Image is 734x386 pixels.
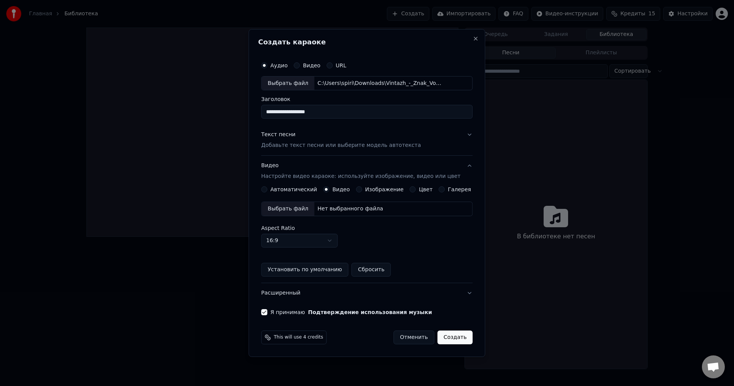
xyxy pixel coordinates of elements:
[261,225,473,231] label: Aspect Ratio
[270,63,287,68] label: Аудио
[261,202,314,216] div: Выбрать файл
[308,309,432,315] button: Я принимаю
[261,131,296,139] div: Текст песни
[419,187,433,192] label: Цвет
[393,331,434,344] button: Отменить
[261,173,460,180] p: Настройте видео караоке: используйте изображение, видео или цвет
[261,263,348,277] button: Установить по умолчанию
[332,187,350,192] label: Видео
[314,205,386,213] div: Нет выбранного файла
[352,263,391,277] button: Сбросить
[270,309,432,315] label: Я принимаю
[261,77,314,90] div: Выбрать файл
[365,187,404,192] label: Изображение
[261,162,460,181] div: Видео
[261,283,473,303] button: Расширенный
[261,97,473,102] label: Заголовок
[274,334,323,340] span: This will use 4 credits
[261,156,473,187] button: ВидеоНастройте видео караоке: используйте изображение, видео или цвет
[303,63,320,68] label: Видео
[261,125,473,156] button: Текст песниДобавьте текст песни или выберите модель автотекста
[437,331,473,344] button: Создать
[448,187,471,192] label: Галерея
[258,39,476,46] h2: Создать караоке
[261,186,473,283] div: ВидеоНастройте видео караоке: используйте изображение, видео или цвет
[314,80,444,87] div: C:\Users\spiri\Downloads\Vintazh_-_Znak_Vodoleya_-minus-_bez_slov_76709211.mp3
[270,187,317,192] label: Автоматический
[336,63,346,68] label: URL
[261,142,421,150] p: Добавьте текст песни или выберите модель автотекста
